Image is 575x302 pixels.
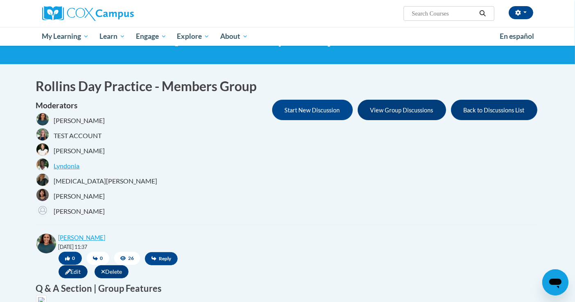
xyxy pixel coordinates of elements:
[59,234,106,241] a: [PERSON_NAME]
[95,265,129,278] span: Delete
[136,31,167,41] span: Engage
[36,128,49,141] img: TEST ACCOUNT
[36,188,49,201] img: Jennifer Green
[36,158,49,171] img: Lyndonia
[42,31,89,41] span: My Learning
[476,9,489,18] button: Search
[54,192,105,201] span: [PERSON_NAME]
[36,282,533,295] h3: Q & A Section | Group Features
[87,252,109,265] span: 0
[220,31,248,41] span: About
[42,6,134,21] img: Cox Campus
[131,27,172,46] a: Engage
[509,6,533,19] button: Account Settings
[94,27,131,46] a: Learn
[36,158,80,173] a: Lyndonia
[54,116,105,125] span: [PERSON_NAME]
[54,207,105,216] span: [PERSON_NAME]
[36,204,49,217] img: Liam Kelly
[54,146,105,155] span: [PERSON_NAME]
[494,28,539,45] a: En español
[59,252,82,265] button: 0
[36,113,49,126] img: Shonta Lyons
[36,173,49,186] img: Jalyn Snipes
[171,27,215,46] a: Explore
[542,269,568,295] iframe: Button to launch messaging window
[411,9,476,18] input: Search Courses
[500,32,534,40] span: En español
[451,100,537,120] button: Back to Discussions List
[272,100,353,120] button: Start New Discussion
[36,233,56,254] img: Shonta Lyons
[54,177,158,186] span: [MEDICAL_DATA][PERSON_NAME]
[36,143,49,156] img: Trina Heath
[30,27,546,46] div: Main menu
[54,131,102,140] span: TEST ACCOUNT
[215,27,253,46] a: About
[114,252,140,265] span: 26
[145,252,178,265] span: Reply
[37,27,95,46] a: My Learning
[36,77,539,96] h1: Rollins Day Practice - Members Group
[36,100,158,112] h4: Moderators
[177,31,210,41] span: Explore
[59,265,88,278] span: Edit
[99,31,125,41] span: Learn
[59,244,88,250] small: [DATE] 11:37
[54,161,80,170] span: Lyndonia
[358,100,446,120] button: View Group Discussions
